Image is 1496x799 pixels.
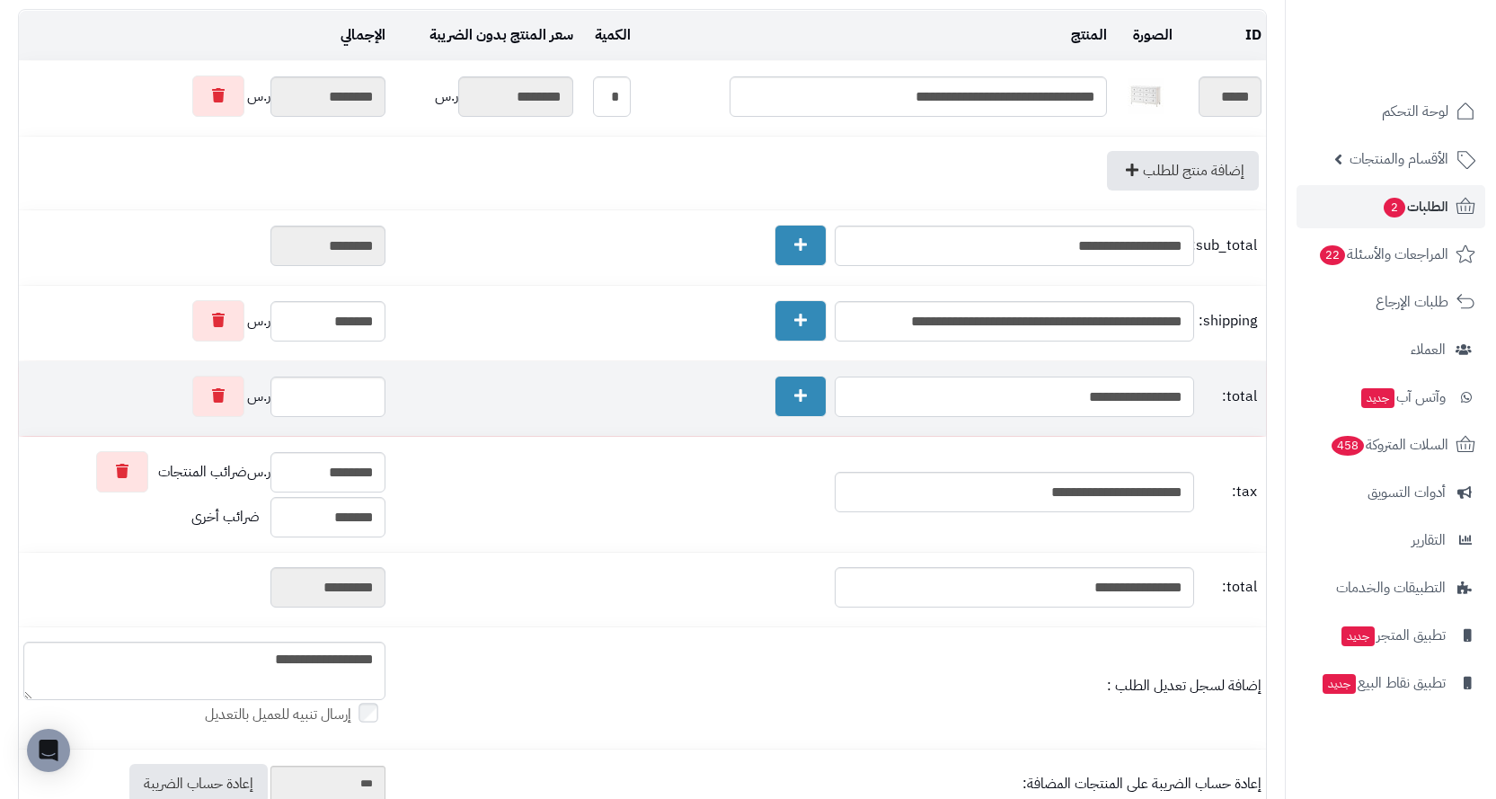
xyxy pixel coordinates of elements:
[1297,233,1485,276] a: المراجعات والأسئلة22
[1297,471,1485,514] a: أدوات التسويق
[1297,280,1485,324] a: طلبات الإرجاع
[1361,388,1394,408] span: جديد
[1177,11,1266,60] td: ID
[578,11,635,60] td: الكمية
[394,774,1261,795] div: إعادة حساب الضريبة على المنتجات المضافة:
[27,729,70,772] div: Open Intercom Messenger
[1297,519,1485,562] a: التقارير
[1382,194,1448,219] span: الطلبات
[1336,575,1446,600] span: التطبيقات والخدمات
[1368,480,1446,505] span: أدوات التسويق
[1297,90,1485,133] a: لوحة التحكم
[191,506,260,528] span: ضرائب أخرى
[1320,245,1345,265] span: 22
[390,11,578,60] td: سعر المنتج بدون الضريبة
[23,300,385,342] div: ر.س
[23,376,385,417] div: ر.س
[1376,289,1448,315] span: طلبات الإرجاع
[1199,311,1257,332] span: shipping:
[1297,661,1485,705] a: تطبيق نقاط البيعجديد
[1199,235,1257,256] span: sub_total:
[1384,198,1405,218] span: 2
[1111,11,1178,60] td: الصورة
[1128,78,1164,114] img: 1731233659-1-40x40.jpg
[1323,674,1356,694] span: جديد
[1411,337,1446,362] span: العملاء
[635,11,1111,60] td: المنتج
[1359,385,1446,410] span: وآتس آب
[359,703,378,723] input: إرسال تنبيه للعميل بالتعديل
[19,11,390,60] td: الإجمالي
[1350,146,1448,172] span: الأقسام والمنتجات
[1297,423,1485,466] a: السلات المتروكة458
[1382,99,1448,124] span: لوحة التحكم
[1297,185,1485,228] a: الطلبات2
[1321,670,1446,696] span: تطبيق نقاط البيع
[1297,614,1485,657] a: تطبيق المتجرجديد
[1412,528,1446,553] span: التقارير
[1332,436,1364,456] span: 458
[1297,566,1485,609] a: التطبيقات والخدمات
[23,451,385,493] div: ر.س
[1199,482,1257,502] span: tax:
[205,705,385,725] label: إرسال تنبيه للعميل بالتعديل
[1199,386,1257,407] span: total:
[1340,623,1446,648] span: تطبيق المتجر
[1107,151,1259,191] a: إضافة منتج للطلب
[1297,376,1485,419] a: وآتس آبجديد
[394,676,1261,697] div: إضافة لسجل تعديل الطلب :
[1341,626,1375,646] span: جديد
[1330,432,1448,457] span: السلات المتروكة
[23,75,385,117] div: ر.س
[158,462,247,483] span: ضرائب المنتجات
[394,76,573,117] div: ر.س
[1318,242,1448,267] span: المراجعات والأسئلة
[1374,49,1479,86] img: logo-2.png
[1199,577,1257,598] span: total:
[1297,328,1485,371] a: العملاء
